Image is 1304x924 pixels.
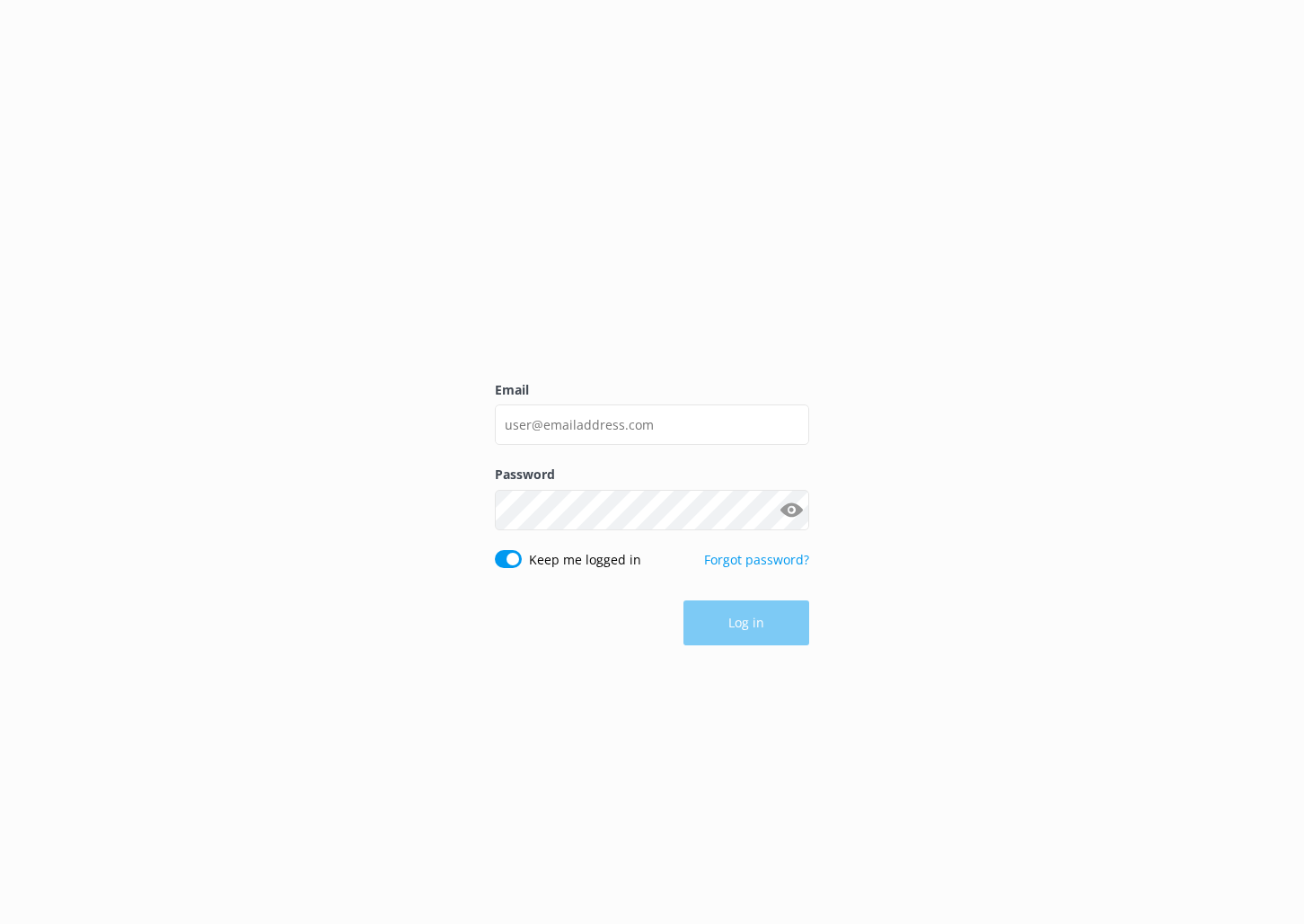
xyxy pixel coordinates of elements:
button: Show password [773,492,809,528]
a: Forgot password? [704,551,809,568]
label: Email [495,380,809,400]
label: Keep me logged in [529,550,641,570]
input: user@emailaddress.com [495,404,809,445]
label: Password [495,465,809,484]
